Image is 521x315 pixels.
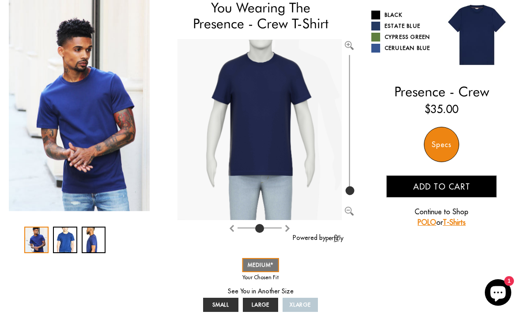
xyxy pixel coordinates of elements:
[413,182,470,192] span: Add to cart
[424,127,459,162] div: Specs
[283,298,318,312] a: XLARGE
[53,227,77,253] div: 2 / 3
[443,218,466,227] a: T-Shirts
[371,22,435,30] a: Estate Blue
[24,227,49,253] div: 1 / 3
[345,39,354,48] button: Zoom in
[284,222,291,233] button: Rotate counter clockwise
[482,279,514,308] inbox-online-store-chat: Shopify online store chat
[371,44,435,53] a: Cerulean Blue
[290,301,311,308] span: XLARGE
[242,258,279,272] a: MEDIUM
[248,262,274,268] span: MEDIUM
[371,33,435,42] a: Cypress Green
[228,222,235,233] button: Rotate clockwise
[82,227,106,253] div: 3 / 3
[293,234,344,242] a: Powered by
[212,301,230,308] span: SMALL
[371,11,435,19] a: Black
[326,235,344,242] img: perfitly-logo_73ae6c82-e2e3-4a36-81b1-9e913f6ac5a1.png
[177,40,342,220] img: Brand%2fOtero%2f20002-v2-R%2f58%2f9-M%2fAv%2f29dfe692-7dea-11ea-9f6a-0e35f21fd8c2%2fEstate+Blue%2...
[228,225,235,232] img: Rotate clockwise
[243,298,278,312] a: LARGE
[425,101,458,117] ins: $35.00
[418,218,436,227] a: POLO
[386,175,497,197] button: Add to cart
[345,205,354,214] button: Zoom out
[386,206,497,228] p: Continue to Shop or
[203,298,238,312] a: SMALL
[371,83,512,99] h2: Presence - Crew
[252,301,270,308] span: LARGE
[284,225,291,232] img: Rotate counter clockwise
[345,41,354,50] img: Zoom in
[345,207,354,216] img: Zoom out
